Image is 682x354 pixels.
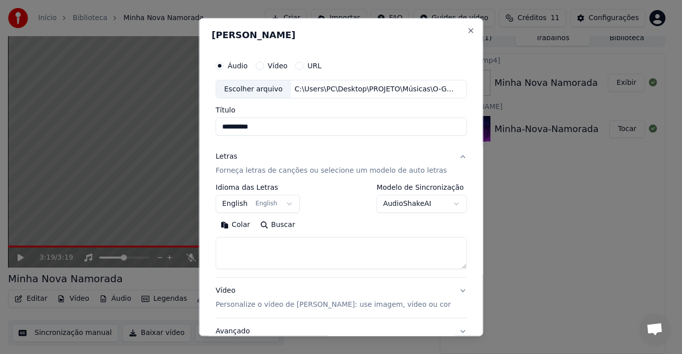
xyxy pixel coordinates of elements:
div: Letras [216,152,237,162]
p: Forneça letras de canções ou selecione um modelo de auto letras [216,166,447,176]
button: Colar [216,217,255,233]
h2: [PERSON_NAME] [212,30,471,39]
div: Escolher arquivo [216,80,291,98]
label: Modelo de Sincronização [376,184,466,191]
label: Título [216,106,467,113]
div: Vídeo [216,286,451,310]
div: C:\Users\PC\Desktop\PROJETO\Músicas\O-Gordinho.mp3 [290,84,461,94]
button: VídeoPersonalize o vídeo de [PERSON_NAME]: use imagem, vídeo ou cor [216,278,467,318]
label: Vídeo [267,62,287,69]
button: Avançado [216,318,467,344]
button: LetrasForneça letras de canções ou selecione um modelo de auto letras [216,144,467,184]
label: Idioma das Letras [216,184,300,191]
div: LetrasForneça letras de canções ou selecione um modelo de auto letras [216,184,467,277]
p: Personalize o vídeo de [PERSON_NAME]: use imagem, vídeo ou cor [216,300,451,310]
label: Áudio [228,62,248,69]
button: Buscar [255,217,300,233]
label: URL [307,62,321,69]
